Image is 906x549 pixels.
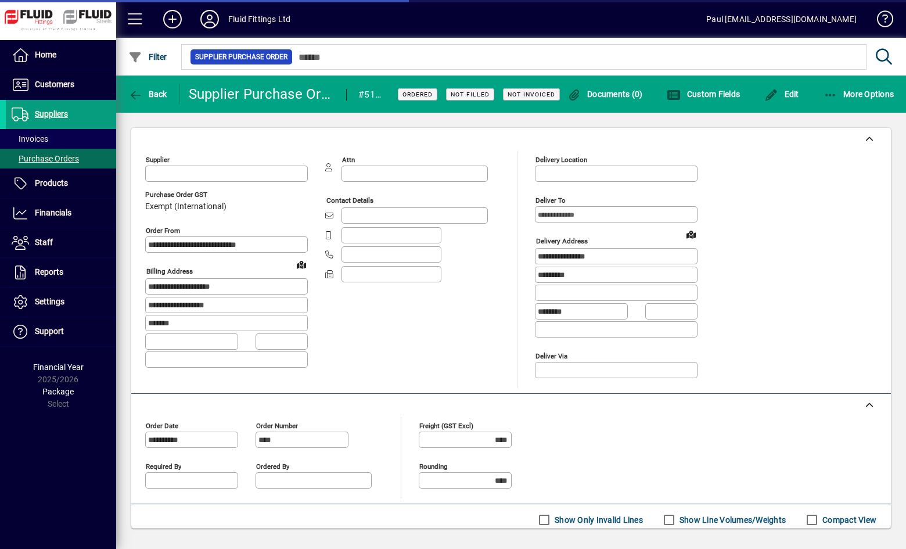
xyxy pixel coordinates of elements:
[677,514,786,526] label: Show Line Volumes/Weights
[358,85,383,104] div: #5178
[42,387,74,396] span: Package
[146,462,181,470] mat-label: Required by
[567,89,643,99] span: Documents (0)
[128,89,167,99] span: Back
[256,421,298,429] mat-label: Order number
[761,84,802,105] button: Edit
[6,169,116,198] a: Products
[256,462,289,470] mat-label: Ordered by
[35,109,68,119] span: Suppliers
[821,84,897,105] button: More Options
[228,10,290,28] div: Fluid Fittings Ltd
[12,134,48,143] span: Invoices
[419,421,473,429] mat-label: Freight (GST excl)
[402,91,433,98] span: Ordered
[146,156,170,164] mat-label: Supplier
[154,9,191,30] button: Add
[145,191,227,199] span: Purchase Order GST
[6,199,116,228] a: Financials
[33,363,84,372] span: Financial Year
[189,85,335,103] div: Supplier Purchase Order
[667,89,740,99] span: Custom Fields
[535,351,567,360] mat-label: Deliver via
[292,255,311,274] a: View on map
[342,156,355,164] mat-label: Attn
[868,2,891,40] a: Knowledge Base
[6,41,116,70] a: Home
[125,46,170,67] button: Filter
[451,91,490,98] span: Not Filled
[116,84,180,105] app-page-header-button: Back
[6,129,116,149] a: Invoices
[664,84,743,105] button: Custom Fields
[764,89,799,99] span: Edit
[146,421,178,429] mat-label: Order date
[35,50,56,59] span: Home
[6,149,116,168] a: Purchase Orders
[35,267,63,277] span: Reports
[535,156,587,164] mat-label: Delivery Location
[195,51,287,63] span: Supplier Purchase Order
[508,91,555,98] span: Not Invoiced
[191,9,228,30] button: Profile
[35,178,68,188] span: Products
[535,196,566,204] mat-label: Deliver To
[35,297,64,306] span: Settings
[6,288,116,317] a: Settings
[552,514,643,526] label: Show Only Invalid Lines
[682,225,700,243] a: View on map
[146,227,180,235] mat-label: Order from
[6,317,116,346] a: Support
[565,84,646,105] button: Documents (0)
[12,154,79,163] span: Purchase Orders
[6,228,116,257] a: Staff
[145,202,227,211] span: Exempt (International)
[706,10,857,28] div: Paul [EMAIL_ADDRESS][DOMAIN_NAME]
[820,514,876,526] label: Compact View
[35,326,64,336] span: Support
[6,70,116,99] a: Customers
[125,84,170,105] button: Back
[824,89,894,99] span: More Options
[419,462,447,470] mat-label: Rounding
[35,208,71,217] span: Financials
[6,258,116,287] a: Reports
[128,52,167,62] span: Filter
[35,238,53,247] span: Staff
[35,80,74,89] span: Customers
